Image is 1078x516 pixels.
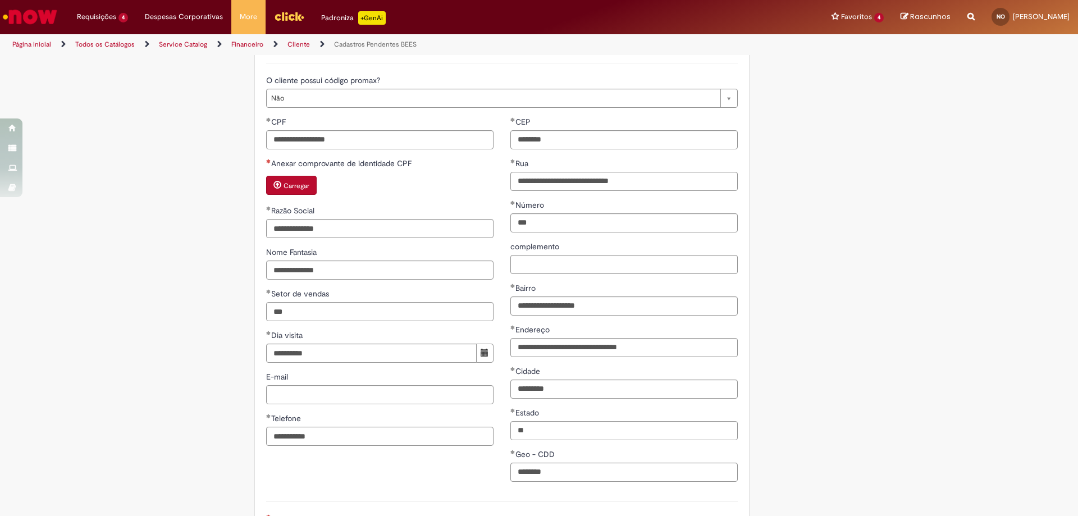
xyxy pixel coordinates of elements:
small: Carregar [284,181,309,190]
span: Obrigatório Preenchido [510,325,515,330]
span: Número [515,200,546,210]
span: Razão Social [271,206,317,216]
div: Padroniza [321,11,386,25]
a: Todos os Catálogos [75,40,135,49]
ul: Trilhas de página [8,34,710,55]
input: complemento [510,255,738,274]
p: +GenAi [358,11,386,25]
input: Número [510,213,738,232]
span: Obrigatório Preenchido [266,414,271,418]
span: CEP [515,117,533,127]
input: Telefone [266,427,494,446]
input: Bairro [510,296,738,316]
span: Obrigatório Preenchido [510,159,515,163]
input: Geo - CDD [510,463,738,482]
span: Necessários [266,159,271,163]
span: Obrigatório Preenchido [510,450,515,454]
span: Não [271,89,715,107]
input: Endereço [510,338,738,357]
span: Obrigatório Preenchido [510,408,515,413]
span: Despesas Corporativas [145,11,223,22]
span: E-mail [266,372,290,382]
span: O cliente possui código promax? [266,75,382,85]
span: Rua [515,158,531,168]
input: Razão Social [266,219,494,238]
a: Financeiro [231,40,263,49]
span: Requisições [77,11,116,22]
span: [PERSON_NAME] [1013,12,1070,21]
span: Nome Fantasia [266,247,319,257]
span: Obrigatório Preenchido [510,367,515,371]
input: Nome Fantasia [266,261,494,280]
button: Mostrar calendário para Dia visita [476,344,494,363]
span: Obrigatório Preenchido [510,284,515,288]
span: Anexar comprovante de identidade CPF [271,158,414,168]
a: Rascunhos [901,12,951,22]
span: Dia visita [271,330,305,340]
span: Rascunhos [910,11,951,22]
input: CEP [510,130,738,149]
a: Página inicial [12,40,51,49]
span: Bairro [515,283,538,293]
a: Service Catalog [159,40,207,49]
span: 4 [118,13,128,22]
span: Obrigatório Preenchido [510,117,515,122]
span: CPF [271,117,288,127]
span: Geo - CDD [515,449,557,459]
span: Obrigatório Preenchido [266,206,271,211]
a: Cliente [287,40,310,49]
span: Setor de vendas [271,289,331,299]
span: More [240,11,257,22]
span: Estado [515,408,541,418]
span: Obrigatório Preenchido [510,200,515,205]
span: Favoritos [841,11,872,22]
input: Estado [510,421,738,440]
button: Carregar anexo de Anexar comprovante de identidade CPF Required [266,176,317,195]
input: Dia visita 02 October 2025 Thursday [266,344,477,363]
span: Obrigatório Preenchido [266,331,271,335]
input: Cidade [510,380,738,399]
input: E-mail [266,385,494,404]
span: Cidade [515,366,542,376]
span: Telefone [271,413,303,423]
span: Obrigatório Preenchido [266,117,271,122]
a: Cadastros Pendentes BEES [334,40,417,49]
span: Obrigatório Preenchido [266,289,271,294]
input: CPF [266,130,494,149]
span: complemento [510,241,561,252]
input: Setor de vendas [266,302,494,321]
span: 4 [874,13,884,22]
img: ServiceNow [1,6,59,28]
img: click_logo_yellow_360x200.png [274,8,304,25]
span: NO [997,13,1005,20]
span: Endereço [515,325,552,335]
input: Rua [510,172,738,191]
